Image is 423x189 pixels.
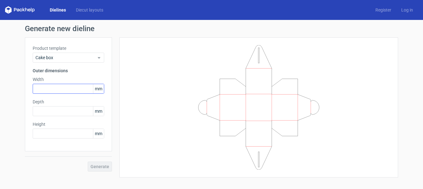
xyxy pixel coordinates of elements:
span: mm [93,129,104,138]
label: Depth [33,99,104,105]
label: Product template [33,45,104,51]
h1: Generate new dieline [25,25,398,32]
label: Height [33,121,104,127]
a: Dielines [45,7,71,13]
a: Register [370,7,396,13]
label: Width [33,76,104,83]
span: Cake box [35,54,97,61]
a: Diecut layouts [71,7,108,13]
span: mm [93,106,104,116]
span: mm [93,84,104,93]
h3: Outer dimensions [33,68,104,74]
a: Log in [396,7,418,13]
